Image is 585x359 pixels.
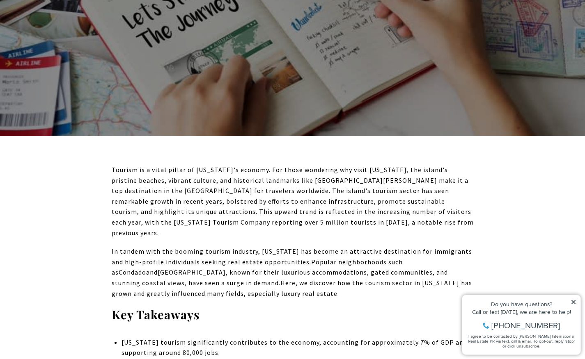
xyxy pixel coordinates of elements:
iframe: bss-luxurypresence [416,8,577,132]
span: and [146,268,158,276]
span: Tourism is a vital pillar of [US_STATE]'s economy. For those wondering why visit [US_STATE], the ... [112,166,474,237]
li: [US_STATE] tourism significantly contributes to the economy, accounting for approximately 7% of G... [122,337,473,358]
span: , known for their luxurious accommodations, gated communities, and stunning coastal views, have s... [112,268,448,287]
span: Condado [119,268,146,276]
span: Here, we discover how the tourism sector in [US_STATE] has grown and greatly influenced many fiel... [112,279,472,298]
strong: Key Takeaways [112,307,200,322]
span: In tandem with the booming tourism industry, [US_STATE] has become an attractive destination for ... [112,247,472,287]
span: [GEOGRAPHIC_DATA] [158,268,226,276]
